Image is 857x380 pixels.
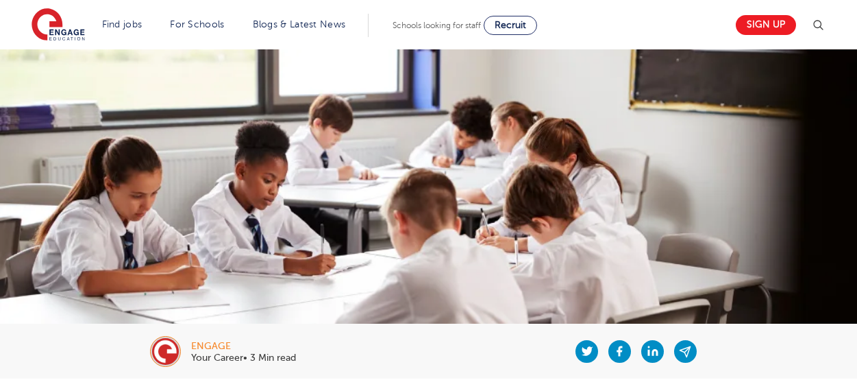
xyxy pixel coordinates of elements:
[484,16,537,35] a: Recruit
[393,21,481,30] span: Schools looking for staff
[736,15,796,35] a: Sign up
[32,8,85,43] img: Engage Education
[253,19,346,29] a: Blogs & Latest News
[170,19,224,29] a: For Schools
[102,19,142,29] a: Find jobs
[495,20,526,30] span: Recruit
[191,353,296,363] p: Your Career• 3 Min read
[191,342,296,351] div: engage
